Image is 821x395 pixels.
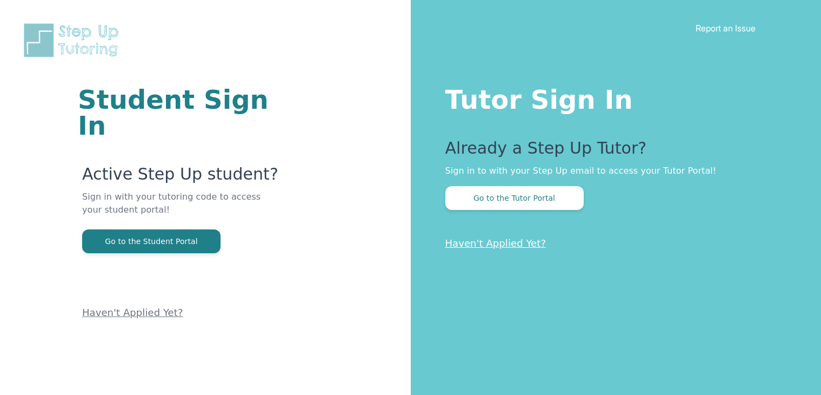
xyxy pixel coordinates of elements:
button: Go to the Tutor Portal [445,186,584,210]
button: Go to the Student Portal [82,229,221,253]
h1: Tutor Sign In [445,82,778,113]
p: Already a Step Up Tutor? [445,139,778,164]
a: Go to the Student Portal [82,236,221,246]
h1: Student Sign In [78,87,281,139]
p: Sign in to with your Step Up email to access your Tutor Portal! [445,164,778,177]
p: Active Step Up student? [82,164,281,190]
a: Haven't Applied Yet? [445,238,546,249]
img: Step Up Tutoring horizontal logo [22,22,125,59]
a: Haven't Applied Yet? [82,307,183,318]
a: Go to the Tutor Portal [445,193,584,203]
p: Sign in with your tutoring code to access your student portal! [82,190,281,229]
a: Report an Issue [696,23,756,34]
